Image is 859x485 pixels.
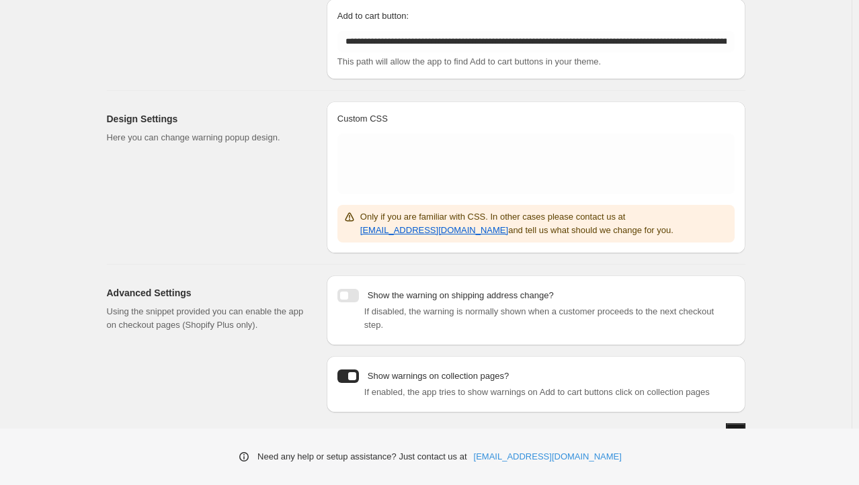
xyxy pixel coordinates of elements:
p: Show the warning on shipping address change? [368,289,554,302]
span: This path will allow the app to find Add to cart buttons in your theme. [337,56,601,67]
p: Only if you are familiar with CSS. In other cases please contact us at and tell us what should we... [360,210,729,237]
p: Show warnings on collection pages? [368,369,509,383]
span: Custom CSS [337,114,388,124]
h2: Design Settings [107,112,305,126]
span: Save [726,427,745,438]
a: [EMAIL_ADDRESS][DOMAIN_NAME] [474,450,622,464]
span: Add to cart button: [337,11,409,21]
a: [EMAIL_ADDRESS][DOMAIN_NAME] [360,225,508,235]
button: Save [726,423,745,442]
p: Here you can change warning popup design. [107,131,305,144]
h2: Advanced Settings [107,286,305,300]
span: If enabled, the app tries to show warnings on Add to cart buttons click on collection pages [364,387,710,397]
p: Using the snippet provided you can enable the app on checkout pages (Shopify Plus only). [107,305,305,332]
span: If disabled, the warning is normally shown when a customer proceeds to the next checkout step. [364,306,714,330]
